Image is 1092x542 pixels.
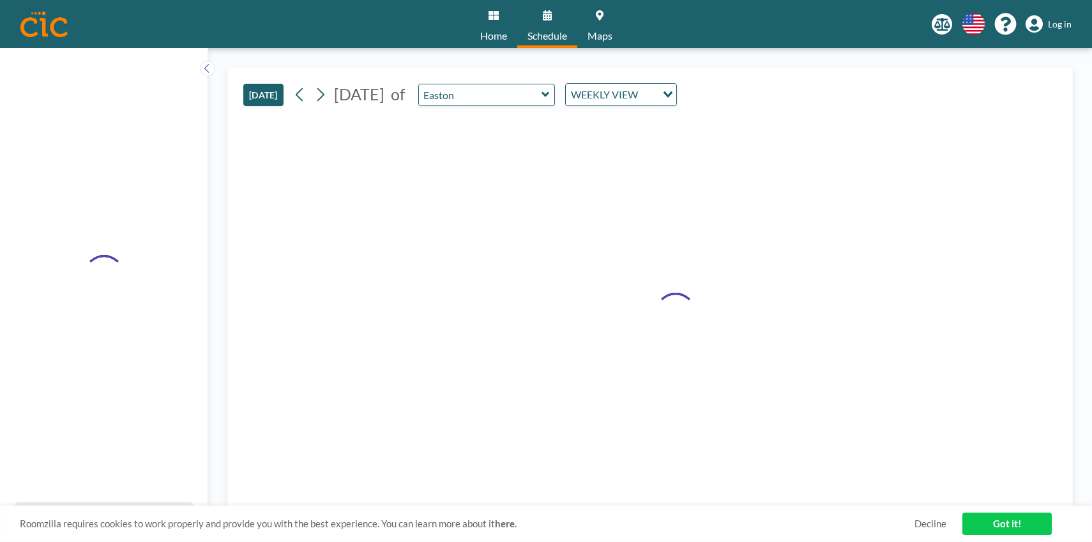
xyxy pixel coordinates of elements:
[527,31,567,41] span: Schedule
[495,518,517,529] a: here.
[566,84,676,105] div: Search for option
[914,518,946,530] a: Decline
[243,84,284,106] button: [DATE]
[1026,15,1072,33] a: Log in
[20,518,914,530] span: Roomzilla requires cookies to work properly and provide you with the best experience. You can lea...
[588,31,612,41] span: Maps
[962,513,1052,535] a: Got it!
[568,86,641,103] span: WEEKLY VIEW
[391,84,405,104] span: of
[419,84,542,105] input: Easton
[15,502,193,527] button: All resources
[334,84,384,104] span: [DATE]
[1048,19,1072,30] span: Log in
[642,86,655,103] input: Search for option
[480,31,507,41] span: Home
[20,12,68,37] img: organization-logo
